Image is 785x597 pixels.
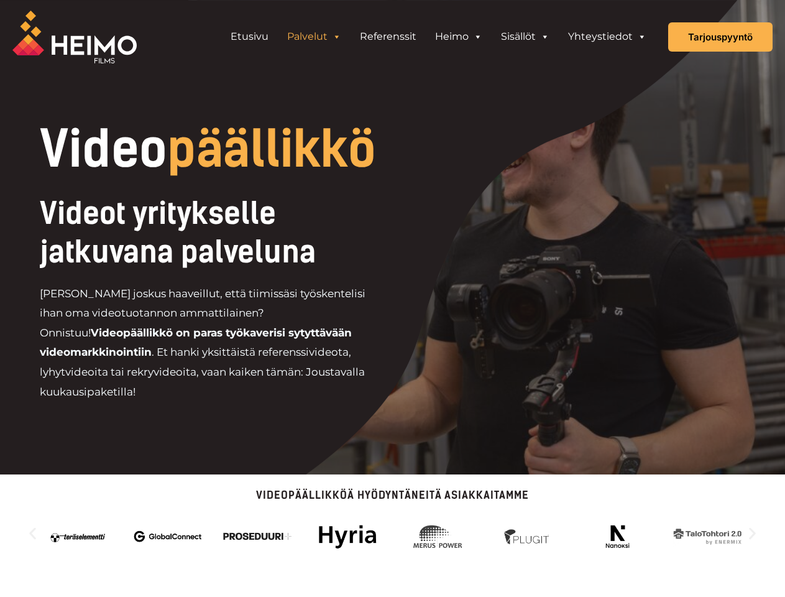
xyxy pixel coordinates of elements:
[134,519,202,553] div: 3 / 14
[12,11,137,63] img: Heimo Filmsin logo
[44,519,112,553] div: 2 / 14
[313,519,382,553] img: hyria_heimo
[351,24,426,49] a: Referenssit
[215,24,662,49] aside: Header Widget 1
[493,519,562,553] img: Videotuotantoa yritykselle jatkuvana palveluna hankkii mm. Plugit
[559,24,656,49] a: Yhteystiedot
[25,490,760,501] p: Videopäällikköä hyödyntäneitä asiakkaitamme
[25,513,760,553] div: Karuselli | Vieritys vaakasuunnassa: Vasen ja oikea nuoli
[403,519,472,553] img: Videotuotantoa yritykselle jatkuvana palveluna hankkii mm. Merus Power
[167,119,376,179] span: päällikkö
[426,24,492,49] a: Heimo
[224,519,292,553] img: Videotuotantoa yritykselle jatkuvana palveluna hankkii mm. Proseduuri
[584,519,652,553] img: nanoksi_logo
[278,24,351,49] a: Palvelut
[403,519,472,553] div: 6 / 14
[40,124,466,174] h1: Video
[493,519,562,553] div: 7 / 14
[44,519,112,553] img: Videotuotantoa yritykselle jatkuvana palveluna hankkii mm. Teräselementti
[40,326,352,359] strong: Videopäällikkö on paras työkaverisi sytyttävään videomarkkinointiin
[221,24,278,49] a: Etusivu
[224,519,292,553] div: 4 / 14
[134,519,202,553] img: Videotuotantoa yritykselle jatkuvana palveluna hankkii mm. GlobalConnect
[584,519,652,553] div: 8 / 14
[492,24,559,49] a: Sisällöt
[668,22,773,52] a: Tarjouspyyntö
[40,284,382,402] p: [PERSON_NAME] joskus haaveillut, että tiimissäsi työskentelisi ihan oma videotuotannon ammattilai...
[313,519,382,553] div: 5 / 14
[40,195,316,270] span: Videot yritykselle jatkuvana palveluna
